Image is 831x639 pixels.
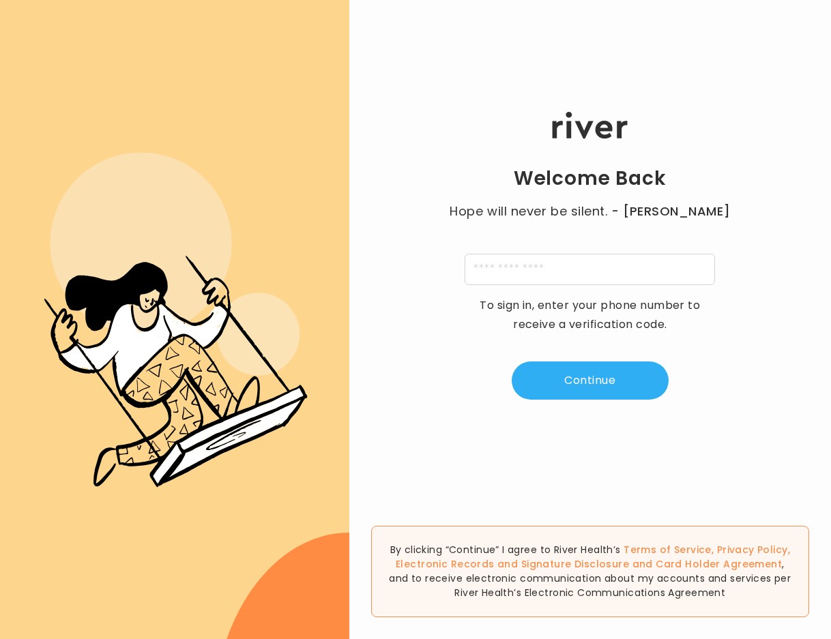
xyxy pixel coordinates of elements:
span: , , and [396,543,790,571]
div: By clicking “Continue” I agree to River Health’s [371,526,809,617]
a: Terms of Service [624,543,712,556]
p: To sign in, enter your phone number to receive a verification code. [471,296,710,334]
a: Card Holder Agreement [656,557,782,571]
button: Continue [512,361,669,400]
a: Electronic Records and Signature Disclosure [396,557,629,571]
h1: Welcome Back [514,166,667,191]
p: Hope will never be silent. [437,202,744,221]
span: - [PERSON_NAME] [611,202,730,221]
span: , and to receive electronic communication about my accounts and services per River Health’s Elect... [389,557,791,599]
a: Privacy Policy [717,543,788,556]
